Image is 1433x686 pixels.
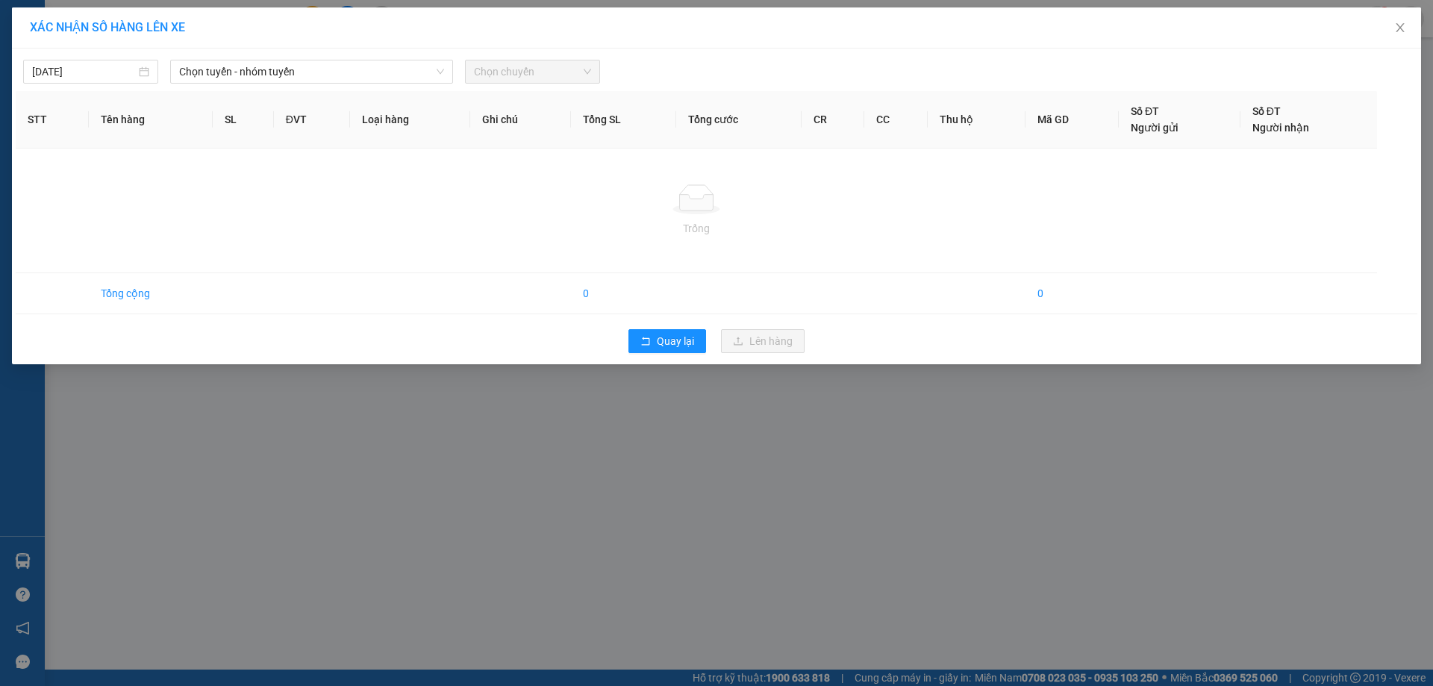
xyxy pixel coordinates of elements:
span: Người nhận [1252,122,1309,134]
th: SL [213,91,273,149]
th: Tổng cước [676,91,802,149]
td: Tổng cộng [89,273,213,314]
button: Close [1379,7,1421,49]
span: Người gửi [1131,122,1178,134]
span: Số ĐT [1131,105,1159,117]
span: rollback [640,336,651,348]
th: Tên hàng [89,91,213,149]
th: Ghi chú [470,91,572,149]
th: Tổng SL [571,91,676,149]
span: Chọn tuyến - nhóm tuyến [179,60,444,83]
th: CR [802,91,865,149]
div: Trống [28,220,1365,237]
button: uploadLên hàng [721,329,805,353]
span: Số ĐT [1252,105,1281,117]
button: rollbackQuay lại [628,329,706,353]
td: 0 [571,273,676,314]
th: Loại hàng [350,91,470,149]
th: Thu hộ [928,91,1025,149]
th: STT [16,91,89,149]
th: ĐVT [274,91,350,149]
span: Quay lại [657,333,694,349]
span: Chọn chuyến [474,60,591,83]
span: down [436,67,445,76]
td: 0 [1025,273,1119,314]
input: 14/10/2025 [32,63,136,80]
span: close [1394,22,1406,34]
th: Mã GD [1025,91,1119,149]
span: XÁC NHẬN SỐ HÀNG LÊN XE [30,20,185,34]
th: CC [864,91,928,149]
